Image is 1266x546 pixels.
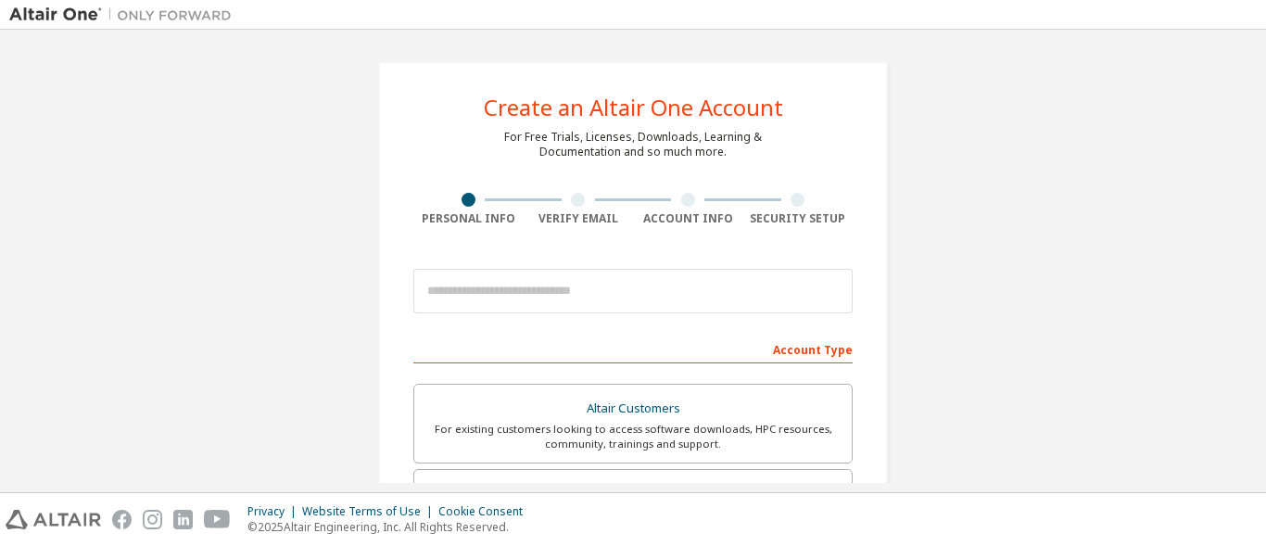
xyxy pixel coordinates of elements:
div: Cookie Consent [438,504,534,519]
div: Account Info [633,211,743,226]
img: instagram.svg [143,510,162,529]
div: Website Terms of Use [302,504,438,519]
div: For existing customers looking to access software downloads, HPC resources, community, trainings ... [425,422,841,451]
img: youtube.svg [204,510,231,529]
img: facebook.svg [112,510,132,529]
div: Security Setup [743,211,854,226]
p: © 2025 Altair Engineering, Inc. All Rights Reserved. [247,519,534,535]
img: linkedin.svg [173,510,193,529]
img: Altair One [9,6,241,24]
div: Students [425,481,841,507]
div: For Free Trials, Licenses, Downloads, Learning & Documentation and so much more. [504,130,762,159]
img: altair_logo.svg [6,510,101,529]
div: Account Type [413,334,853,363]
div: Verify Email [524,211,634,226]
div: Altair Customers [425,396,841,422]
div: Personal Info [413,211,524,226]
div: Create an Altair One Account [484,96,783,119]
div: Privacy [247,504,302,519]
